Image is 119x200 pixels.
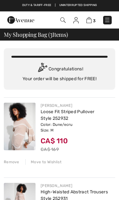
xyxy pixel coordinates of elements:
[41,137,68,145] span: CA$ 110
[41,109,95,121] a: Loose Fit Striped Pullover Style 252932
[93,18,96,23] span: 3
[36,63,49,75] img: Congratulation2.svg
[73,17,79,23] img: My Info
[4,103,36,150] img: Loose Fit Striped Pullover Style 252932
[86,17,96,23] a: 3
[86,17,92,23] img: Shopping Bag
[7,17,34,23] a: 1ère Avenue
[25,159,62,165] div: Move to Wishlist
[7,16,34,24] img: 1ère Avenue
[4,32,68,37] span: My Shopping Bag ( Items)
[60,17,66,23] img: Search
[41,147,59,152] s: CA$ 169
[11,63,108,82] div: Congratulations! Your order will be shipped for FREE!
[41,103,115,108] div: [PERSON_NAME]
[104,17,110,23] img: Menu
[4,159,19,165] div: Remove
[50,30,52,38] span: 3
[41,183,115,189] div: [PERSON_NAME]
[41,122,115,133] div: Color: Dune/ecru Size: M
